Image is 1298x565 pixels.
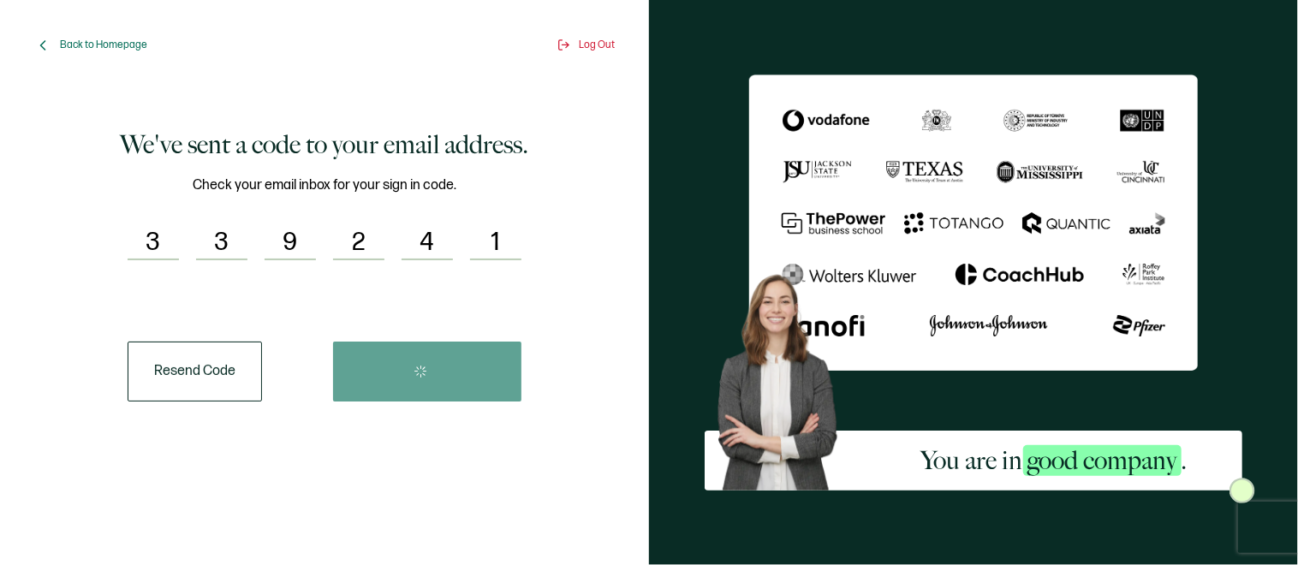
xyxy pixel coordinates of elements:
[60,39,147,51] span: Back to Homepage
[705,264,866,491] img: Sertifier Signup - You are in <span class="strong-h">good company</span>. Hero
[193,175,456,196] span: Check your email inbox for your sign in code.
[579,39,615,51] span: Log Out
[128,342,262,401] button: Resend Code
[1023,445,1182,476] span: good company
[1230,478,1255,503] img: Sertifier Signup
[921,443,1188,478] h2: You are in .
[749,74,1198,370] img: Sertifier We've sent a code to your email address.
[121,128,529,162] h1: We've sent a code to your email address.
